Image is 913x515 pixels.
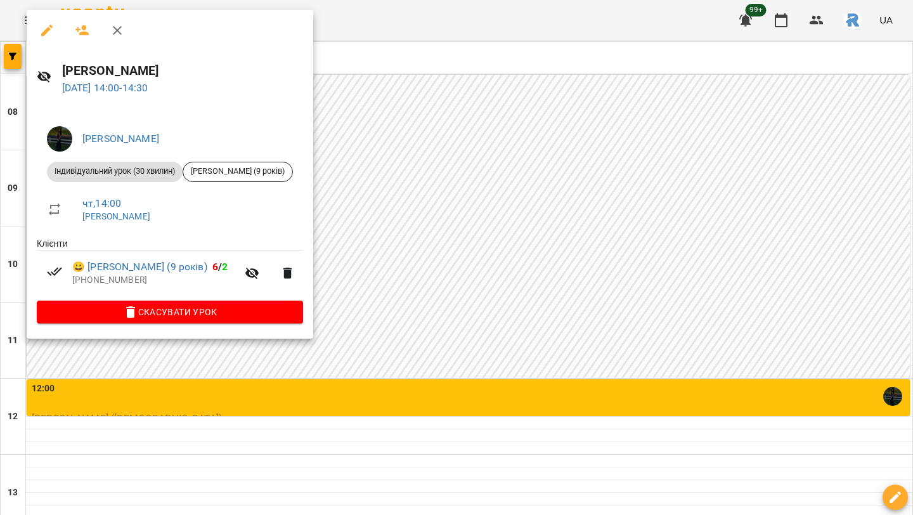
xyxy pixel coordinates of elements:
span: 6 [212,261,218,273]
a: 😀 [PERSON_NAME] (9 років) [72,259,207,275]
svg: Візит сплачено [47,264,62,279]
span: [PERSON_NAME] (9 років) [183,166,292,177]
span: Скасувати Урок [47,304,293,320]
p: [PHONE_NUMBER] [72,274,237,287]
span: 2 [222,261,228,273]
span: Індивідуальний урок (30 хвилин) [47,166,183,177]
a: [PERSON_NAME] [82,211,150,221]
a: [PERSON_NAME] [82,133,159,145]
div: [PERSON_NAME] (9 років) [183,162,293,182]
button: Скасувати Урок [37,301,303,323]
img: ee19f62eea933ed92d9b7c9b9c0e7472.jpeg [47,126,72,152]
a: чт , 14:00 [82,197,121,209]
b: / [212,261,228,273]
ul: Клієнти [37,237,303,301]
a: [DATE] 14:00-14:30 [62,82,148,94]
h6: [PERSON_NAME] [62,61,303,81]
